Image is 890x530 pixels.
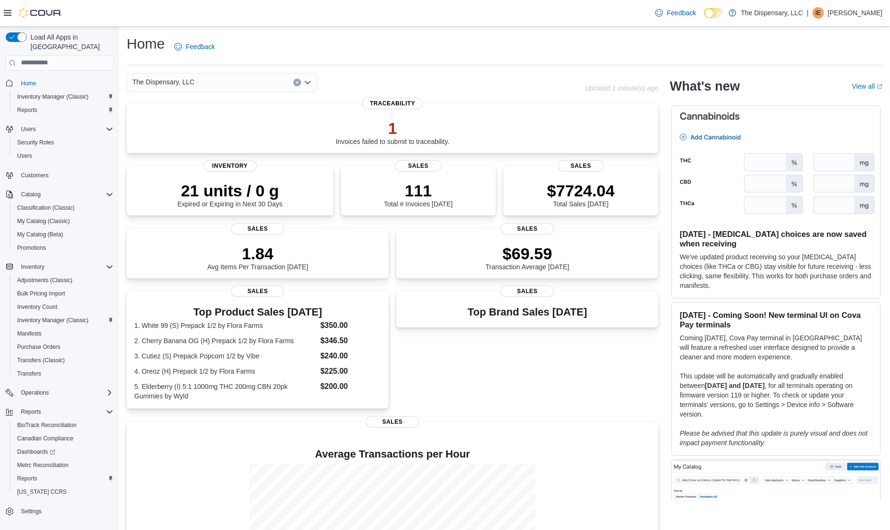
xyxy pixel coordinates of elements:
button: Promotions [10,241,117,255]
span: Metrc Reconciliation [13,459,113,471]
span: Customers [21,172,49,179]
p: 1 [336,119,450,138]
button: Inventory Manager (Classic) [10,90,117,103]
span: Bulk Pricing Import [17,290,65,297]
button: My Catalog (Classic) [10,214,117,228]
span: [US_STATE] CCRS [17,488,67,496]
span: Transfers (Classic) [17,357,65,364]
dd: $240.00 [320,350,381,362]
button: Users [2,122,117,136]
span: Sales [231,285,284,297]
span: BioTrack Reconciliation [17,421,77,429]
p: 1.84 [207,244,308,263]
span: Dashboards [13,446,113,458]
span: Security Roles [17,139,54,146]
dt: 5. Elderberry (I) 5:1 1000mg THC 200mg CBN 20pk Gummies by Wyld [134,382,317,401]
span: Sales [500,223,554,234]
span: Adjustments (Classic) [13,275,113,286]
span: Users [13,150,113,162]
span: Home [21,80,36,87]
button: Home [2,76,117,90]
span: Inventory [203,160,257,172]
span: Catalog [17,189,113,200]
a: Promotions [13,242,50,254]
span: Sales [231,223,284,234]
button: Clear input [293,79,301,86]
span: Manifests [13,328,113,339]
button: Security Roles [10,136,117,149]
span: Inventory Manager (Classic) [13,91,113,102]
button: Reports [2,405,117,418]
span: Users [17,123,113,135]
button: Reports [10,103,117,117]
span: Classification (Classic) [17,204,75,212]
a: My Catalog (Classic) [13,215,74,227]
div: Expired or Expiring in Next 30 Days [177,181,282,208]
span: Sales [395,160,442,172]
span: Customers [17,169,113,181]
span: Classification (Classic) [13,202,113,214]
strong: [DATE] and [DATE] [705,382,764,389]
span: Reports [17,106,37,114]
a: [US_STATE] CCRS [13,486,70,498]
button: Canadian Compliance [10,432,117,445]
em: Please be advised that this update is purely visual and does not impact payment functionality. [680,429,868,447]
a: Reports [13,104,41,116]
a: Customers [17,170,52,181]
div: Total Sales [DATE] [547,181,615,208]
a: Bulk Pricing Import [13,288,69,299]
button: Operations [17,387,53,398]
span: Inventory Count [17,303,58,311]
button: Reports [17,406,45,418]
button: [US_STATE] CCRS [10,485,117,499]
h3: Top Product Sales [DATE] [134,306,381,318]
span: Bulk Pricing Import [13,288,113,299]
span: Reports [13,473,113,484]
button: Transfers (Classic) [10,354,117,367]
dd: $200.00 [320,381,381,392]
span: Washington CCRS [13,486,113,498]
span: Inventory Count [13,301,113,313]
span: My Catalog (Classic) [13,215,113,227]
a: Canadian Compliance [13,433,77,444]
span: My Catalog (Classic) [17,217,70,225]
span: Feedback [186,42,215,51]
p: [PERSON_NAME] [828,7,882,19]
a: Classification (Classic) [13,202,79,214]
a: BioTrack Reconciliation [13,419,80,431]
button: Inventory Manager (Classic) [10,314,117,327]
a: Reports [13,473,41,484]
button: Manifests [10,327,117,340]
span: Operations [17,387,113,398]
div: Total # Invoices [DATE] [384,181,452,208]
a: Manifests [13,328,45,339]
a: Feedback [651,3,700,22]
span: Inventory [21,263,44,271]
button: Inventory [2,260,117,274]
h4: Average Transactions per Hour [134,448,650,460]
span: Settings [21,508,41,515]
span: Adjustments (Classic) [17,276,72,284]
a: View allExternal link [852,82,882,90]
span: Purchase Orders [13,341,113,353]
div: Avg Items Per Transaction [DATE] [207,244,308,271]
span: Canadian Compliance [13,433,113,444]
a: Settings [17,506,45,517]
span: Manifests [17,330,41,337]
span: Inventory Manager (Classic) [17,93,89,101]
a: Inventory Count [13,301,61,313]
span: IE [815,7,820,19]
span: Users [21,125,36,133]
span: Canadian Compliance [17,435,73,442]
dt: 4. Oreoz (H) Prepack 1/2 by Flora Farms [134,367,317,376]
a: Users [13,150,36,162]
a: My Catalog (Beta) [13,229,67,240]
dt: 1. White 99 (S) Prepack 1/2 by Flora Farms [134,321,317,330]
span: Transfers [17,370,41,377]
a: Inventory Manager (Classic) [13,315,92,326]
a: Adjustments (Classic) [13,275,76,286]
span: Settings [17,505,113,517]
img: Cova [19,8,62,18]
button: Catalog [2,188,117,201]
span: The Dispensary, LLC [132,76,194,88]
